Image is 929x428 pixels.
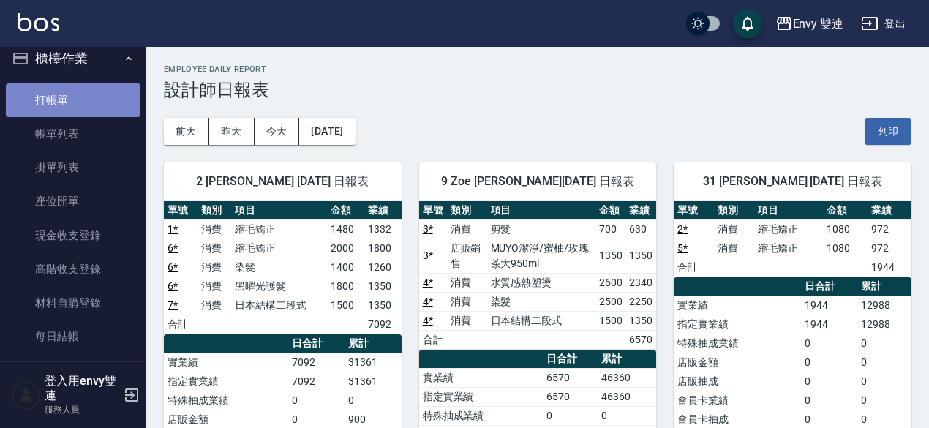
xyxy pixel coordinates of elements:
a: 每日結帳 [6,320,140,353]
td: 特殊抽成業績 [674,334,801,353]
td: 合計 [674,258,714,277]
td: 0 [543,406,598,425]
th: 項目 [754,201,824,220]
button: 列印 [865,118,911,145]
td: 0 [801,353,857,372]
button: save [733,9,762,38]
td: 消費 [714,219,754,239]
td: 2500 [595,292,626,311]
a: 打帳單 [6,83,140,117]
button: Envy 雙連 [770,9,850,39]
td: 染髮 [231,258,327,277]
h3: 設計師日報表 [164,80,911,100]
td: 1800 [364,239,402,258]
td: 實業績 [419,368,544,387]
td: 972 [868,239,911,258]
td: 0 [345,391,402,410]
td: 1500 [595,311,626,330]
th: 累計 [857,277,911,296]
td: 合計 [419,330,447,349]
td: 縮毛矯正 [231,239,327,258]
td: 630 [625,219,656,239]
button: 昨天 [209,118,255,145]
span: 2 [PERSON_NAME] [DATE] 日報表 [181,174,384,189]
a: 現金收支登錄 [6,219,140,252]
td: 消費 [447,273,487,292]
td: 店販抽成 [674,372,801,391]
button: 今天 [255,118,300,145]
td: 1350 [625,239,656,273]
td: 700 [595,219,626,239]
td: 黑曜光護髮 [231,277,327,296]
td: 店販銷售 [447,239,487,273]
td: 6570 [543,368,598,387]
th: 日合計 [543,350,598,369]
th: 金額 [327,201,364,220]
td: 1944 [801,296,857,315]
td: 特殊抽成業績 [164,391,288,410]
td: 店販金額 [674,353,801,372]
th: 單號 [164,201,198,220]
td: 消費 [447,292,487,311]
span: 9 Zoe [PERSON_NAME][DATE] 日報表 [437,174,639,189]
td: 1080 [823,219,867,239]
h5: 登入用envy雙連 [45,374,119,403]
td: 7092 [288,372,345,391]
td: 1500 [327,296,364,315]
th: 日合計 [288,334,345,353]
table: a dense table [674,201,911,277]
td: 46360 [598,387,656,406]
td: 水質感熱塑燙 [487,273,595,292]
td: 縮毛矯正 [231,219,327,239]
td: 消費 [447,219,487,239]
th: 業績 [625,201,656,220]
td: 0 [801,372,857,391]
a: 高階收支登錄 [6,252,140,286]
td: 1080 [823,239,867,258]
td: 1480 [327,219,364,239]
td: 46360 [598,368,656,387]
td: 染髮 [487,292,595,311]
td: 12988 [857,315,911,334]
td: 消費 [198,296,231,315]
img: Person [12,380,41,410]
button: [DATE] [299,118,355,145]
td: 0 [598,406,656,425]
td: 0 [857,353,911,372]
th: 業績 [364,201,402,220]
td: 縮毛矯正 [754,239,824,258]
td: 7092 [288,353,345,372]
td: 0 [801,391,857,410]
td: 1350 [364,277,402,296]
td: 12988 [857,296,911,315]
td: 0 [857,391,911,410]
th: 金額 [595,201,626,220]
th: 類別 [714,201,754,220]
td: 消費 [198,239,231,258]
td: 實業績 [674,296,801,315]
td: 1944 [801,315,857,334]
td: 指定實業績 [419,387,544,406]
td: 1260 [364,258,402,277]
button: 前天 [164,118,209,145]
a: 材料自購登錄 [6,286,140,320]
td: 指定實業績 [164,372,288,391]
td: 1800 [327,277,364,296]
td: 實業績 [164,353,288,372]
td: 2000 [327,239,364,258]
table: a dense table [164,201,402,334]
span: 31 [PERSON_NAME] [DATE] 日報表 [691,174,894,189]
h2: Employee Daily Report [164,64,911,74]
td: 消費 [198,277,231,296]
th: 累計 [598,350,656,369]
a: 掛單列表 [6,151,140,184]
td: 6570 [543,387,598,406]
p: 服務人員 [45,403,119,416]
td: 1944 [868,258,911,277]
td: 1332 [364,219,402,239]
button: 登出 [855,10,911,37]
td: 0 [857,334,911,353]
td: 消費 [198,219,231,239]
th: 業績 [868,201,911,220]
th: 單號 [419,201,447,220]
